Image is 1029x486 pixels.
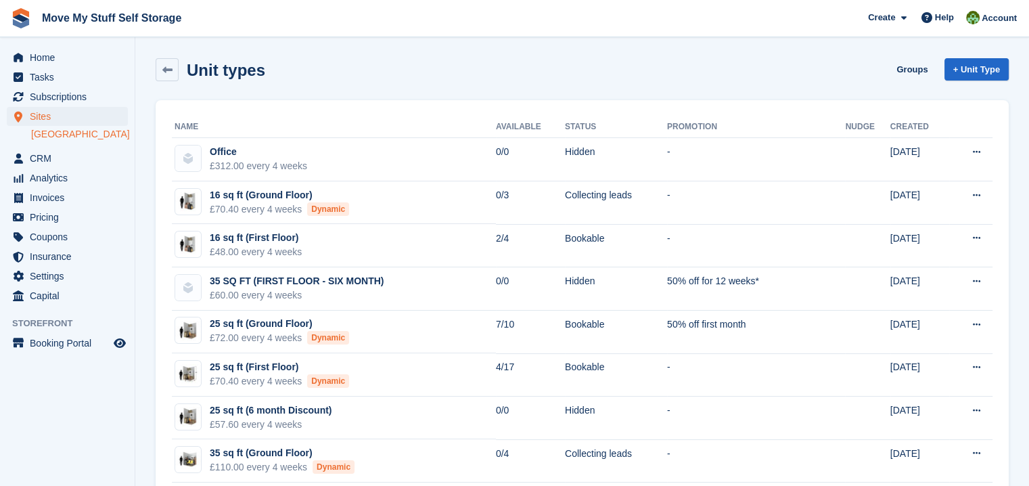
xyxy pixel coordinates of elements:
[565,138,667,181] td: Hidden
[565,224,667,267] td: Bookable
[7,267,128,286] a: menu
[890,116,949,138] th: Created
[667,116,846,138] th: Promotion
[7,68,128,87] a: menu
[565,439,667,483] td: Collecting leads
[210,374,349,389] div: £70.40 every 4 weeks
[496,311,565,354] td: 7/10
[890,138,949,181] td: [DATE]
[667,353,846,397] td: -
[30,334,111,353] span: Booking Portal
[210,159,307,173] div: £312.00 every 4 weeks
[30,286,111,305] span: Capital
[667,224,846,267] td: -
[890,397,949,440] td: [DATE]
[565,116,667,138] th: Status
[496,353,565,397] td: 4/17
[982,12,1017,25] span: Account
[172,116,496,138] th: Name
[891,58,933,81] a: Groups
[565,267,667,311] td: Hidden
[868,11,895,24] span: Create
[966,11,980,24] img: Joel Booth
[307,374,349,388] div: Dynamic
[175,450,201,470] img: 35-sqft-unit.jpg
[11,8,31,28] img: stora-icon-8386f47178a22dfd0bd8f6a31ec36ba5ce8667c1dd55bd0f319d3a0aa187defe.svg
[935,11,954,24] span: Help
[31,128,128,141] a: [GEOGRAPHIC_DATA]
[667,181,846,225] td: -
[890,181,949,225] td: [DATE]
[496,116,565,138] th: Available
[7,247,128,266] a: menu
[37,7,187,29] a: Move My Stuff Self Storage
[7,227,128,246] a: menu
[30,169,111,187] span: Analytics
[7,169,128,187] a: menu
[30,267,111,286] span: Settings
[496,397,565,440] td: 0/0
[175,235,201,255] img: 15-sqft-unit.jpg
[30,149,111,168] span: CRM
[307,331,349,345] div: Dynamic
[7,48,128,67] a: menu
[667,267,846,311] td: 50% off for 12 weeks*
[7,334,128,353] a: menu
[565,397,667,440] td: Hidden
[175,275,201,301] img: blank-unit-type-icon-ffbac7b88ba66c5e286b0e438baccc4b9c83835d4c34f86887a83fc20ec27e7b.svg
[565,311,667,354] td: Bookable
[496,224,565,267] td: 2/4
[175,146,201,171] img: blank-unit-type-icon-ffbac7b88ba66c5e286b0e438baccc4b9c83835d4c34f86887a83fc20ec27e7b.svg
[210,418,331,432] div: £57.60 every 4 weeks
[890,439,949,483] td: [DATE]
[565,353,667,397] td: Bookable
[210,145,307,159] div: Office
[210,446,355,460] div: 35 sq ft (Ground Floor)
[30,107,111,126] span: Sites
[7,149,128,168] a: menu
[496,439,565,483] td: 0/4
[496,267,565,311] td: 0/0
[30,188,111,207] span: Invoices
[210,360,349,374] div: 25 sq ft (First Floor)
[667,439,846,483] td: -
[210,317,349,331] div: 25 sq ft (Ground Floor)
[210,231,302,245] div: 16 sq ft (First Floor)
[187,61,265,79] h2: Unit types
[30,208,111,227] span: Pricing
[210,331,349,345] div: £72.00 every 4 weeks
[12,317,135,330] span: Storefront
[30,48,111,67] span: Home
[210,460,355,474] div: £110.00 every 4 weeks
[496,181,565,225] td: 0/3
[565,181,667,225] td: Collecting leads
[890,267,949,311] td: [DATE]
[667,397,846,440] td: -
[7,107,128,126] a: menu
[307,202,349,216] div: Dynamic
[890,311,949,354] td: [DATE]
[30,247,111,266] span: Insurance
[175,407,201,426] img: 25-sqft-unit%20(3).jpg
[7,286,128,305] a: menu
[313,460,355,474] div: Dynamic
[7,208,128,227] a: menu
[944,58,1009,81] a: + Unit Type
[210,188,349,202] div: 16 sq ft (Ground Floor)
[175,192,201,211] img: 15-sqft-unit.jpg
[210,288,384,303] div: £60.00 every 4 weeks
[667,311,846,354] td: 50% off first month
[210,202,349,217] div: £70.40 every 4 weeks
[890,353,949,397] td: [DATE]
[667,138,846,181] td: -
[30,68,111,87] span: Tasks
[112,335,128,351] a: Preview store
[845,116,890,138] th: Nudge
[890,224,949,267] td: [DATE]
[210,403,331,418] div: 25 sq ft (6 month Discount)
[7,188,128,207] a: menu
[496,138,565,181] td: 0/0
[175,321,201,340] img: 25-sqft-unit.jpg
[175,364,201,384] img: 25.jpg
[30,227,111,246] span: Coupons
